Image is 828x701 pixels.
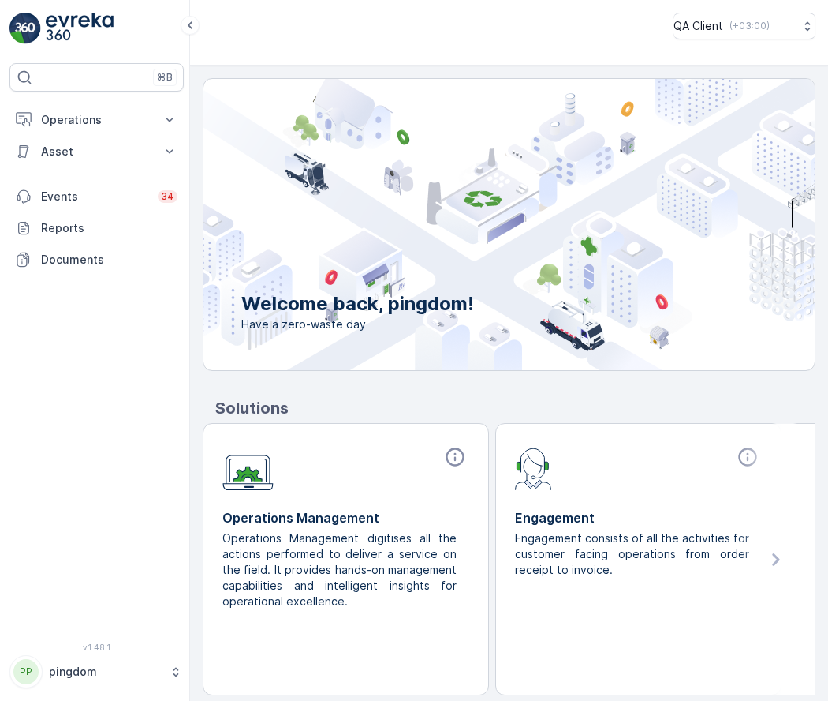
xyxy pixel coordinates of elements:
p: Engagement [515,508,762,527]
span: Have a zero-waste day [241,317,474,332]
p: Engagement consists of all the activities for customer facing operations from order receipt to in... [515,530,749,578]
p: ( +03:00 ) [729,20,770,32]
p: 34 [161,190,174,203]
img: city illustration [132,79,815,370]
p: Solutions [215,396,815,420]
p: Reports [41,220,177,236]
p: QA Client [673,18,723,34]
p: Documents [41,252,177,268]
p: Operations Management [222,508,469,527]
p: pingdom [49,664,162,680]
img: logo_light-DOdMpM7g.png [46,13,114,44]
p: Operations Management digitises all the actions performed to deliver a service on the field. It p... [222,530,457,609]
p: Operations [41,112,152,128]
p: Welcome back, pingdom! [241,291,474,317]
button: QA Client(+03:00) [673,13,815,39]
p: ⌘B [157,71,173,84]
a: Events34 [9,181,184,212]
img: logo [9,13,41,44]
button: Asset [9,136,184,167]
a: Documents [9,244,184,276]
a: Reports [9,212,184,244]
button: PPpingdom [9,655,184,688]
img: module-icon [222,446,274,491]
span: v 1.48.1 [9,643,184,652]
button: Operations [9,104,184,136]
img: module-icon [515,446,552,490]
p: Asset [41,144,152,159]
p: Events [41,189,148,204]
div: PP [13,659,39,684]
